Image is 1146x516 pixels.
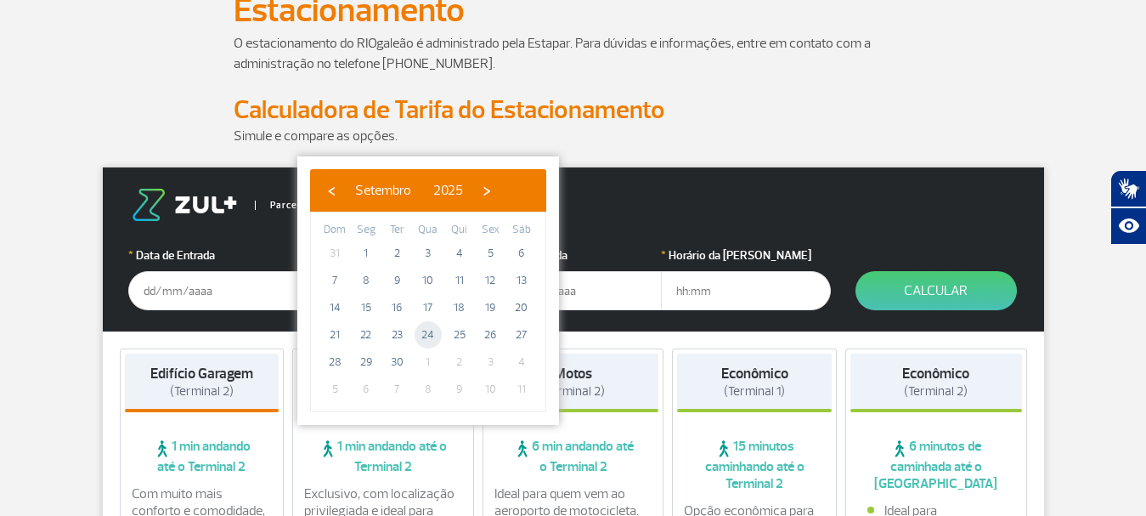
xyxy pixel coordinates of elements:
span: 15 minutos caminhando até o Terminal 2 [677,438,832,492]
span: Parceiro Oficial [255,201,342,210]
span: 23 [383,321,410,349]
span: 5 [321,376,348,403]
label: Data da Saída [492,247,662,264]
label: Data de Entrada [128,247,298,264]
input: dd/mm/aaaa [492,271,662,310]
span: 21 [321,321,348,349]
button: Abrir recursos assistivos. [1110,207,1146,245]
img: logo-zul.png [128,189,240,221]
button: ‹ [319,178,344,203]
div: Plugin de acessibilidade da Hand Talk. [1110,170,1146,245]
span: 2 [383,240,410,267]
span: 7 [321,267,348,294]
span: 11 [446,267,473,294]
span: 11 [508,376,535,403]
th: weekday [351,221,382,240]
th: weekday [475,221,506,240]
span: 5 [477,240,504,267]
span: 25 [446,321,473,349]
span: 4 [508,349,535,376]
span: 1 [353,240,380,267]
span: 20 [508,294,535,321]
span: 3 [477,349,504,376]
span: 12 [477,267,504,294]
span: (Terminal 2) [170,383,234,400]
span: 8 [415,376,442,403]
span: 16 [383,294,410,321]
span: 2 [446,349,473,376]
input: dd/mm/aaaa [128,271,298,310]
button: › [474,178,500,203]
strong: Econômico [902,365,969,383]
span: 6 [353,376,380,403]
span: 22 [353,321,380,349]
span: 7 [383,376,410,403]
th: weekday [505,221,537,240]
h2: Calculadora de Tarifa do Estacionamento [234,94,913,126]
span: 18 [446,294,473,321]
span: Setembro [355,182,411,199]
span: 6 minutos de caminhada até o [GEOGRAPHIC_DATA] [850,438,1022,492]
label: Horário da [PERSON_NAME] [661,247,831,264]
span: 3 [415,240,442,267]
p: Simule e compare as opções. [234,126,913,146]
span: 6 [508,240,535,267]
span: 15 [353,294,380,321]
span: 9 [446,376,473,403]
span: (Terminal 2) [541,383,605,400]
span: 13 [508,267,535,294]
span: 1 min andando até o Terminal 2 [297,438,469,475]
th: weekday [443,221,475,240]
th: weekday [381,221,413,240]
span: 27 [508,321,535,349]
span: 26 [477,321,504,349]
span: 8 [353,267,380,294]
span: 10 [477,376,504,403]
span: 19 [477,294,504,321]
span: 29 [353,349,380,376]
span: 9 [383,267,410,294]
span: 6 min andando até o Terminal 2 [488,438,659,475]
span: 1 min andando até o Terminal 2 [125,438,279,475]
th: weekday [319,221,351,240]
strong: Econômico [721,365,788,383]
p: O estacionamento do RIOgaleão é administrado pela Estapar. Para dúvidas e informações, entre em c... [234,33,913,74]
span: 4 [446,240,473,267]
input: hh:mm [661,271,831,310]
strong: Motos [554,365,592,383]
button: Setembro [344,178,422,203]
span: (Terminal 2) [904,383,968,400]
span: 31 [321,240,348,267]
span: 1 [415,349,442,376]
bs-datepicker-navigation-view: ​ ​ ​ [319,179,500,196]
button: Calcular [855,271,1017,310]
th: weekday [413,221,444,240]
span: 30 [383,349,410,376]
span: 28 [321,349,348,376]
bs-datepicker-container: calendar [297,156,559,425]
span: 14 [321,294,348,321]
span: 2025 [433,182,463,199]
span: 17 [415,294,442,321]
button: 2025 [422,178,474,203]
button: Abrir tradutor de língua de sinais. [1110,170,1146,207]
span: 24 [415,321,442,349]
span: (Terminal 1) [724,383,785,400]
span: 10 [415,267,442,294]
strong: Edifício Garagem [150,365,253,383]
